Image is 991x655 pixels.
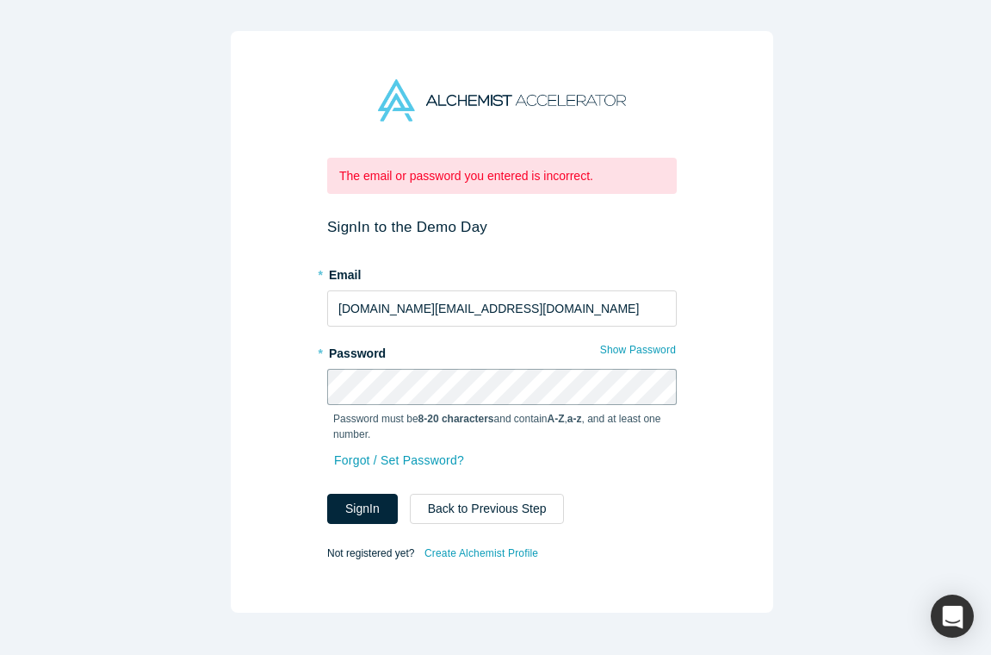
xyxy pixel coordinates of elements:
strong: a-z [567,413,582,425]
button: Show Password [599,339,677,361]
a: Create Alchemist Profile [424,542,539,565]
button: SignIn [327,494,398,524]
label: Email [327,260,677,284]
h2: Sign In to the Demo Day [327,218,677,236]
p: The email or password you entered is incorrect. [339,167,665,185]
img: Alchemist Accelerator Logo [378,79,626,122]
p: Password must be and contain , , and at least one number. [333,411,671,442]
strong: 8-20 characters [418,413,494,425]
a: Forgot / Set Password? [333,446,465,476]
label: Password [327,339,677,363]
span: Not registered yet? [327,547,414,559]
button: Back to Previous Step [410,494,565,524]
strong: A-Z [548,413,565,425]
